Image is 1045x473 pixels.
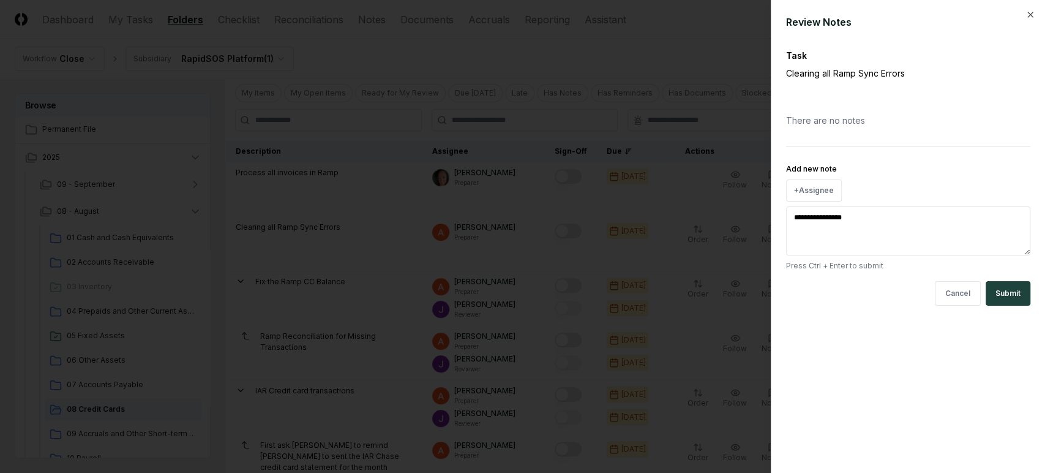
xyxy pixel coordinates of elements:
[786,15,1030,29] div: Review Notes
[786,49,1030,62] div: Task
[786,67,988,80] p: Clearing all Ramp Sync Errors
[786,260,1030,271] p: Press Ctrl + Enter to submit
[786,164,837,173] label: Add new note
[935,281,981,306] button: Cancel
[786,180,842,202] button: +Assignee
[786,104,1030,137] div: There are no notes
[986,281,1030,306] button: Submit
